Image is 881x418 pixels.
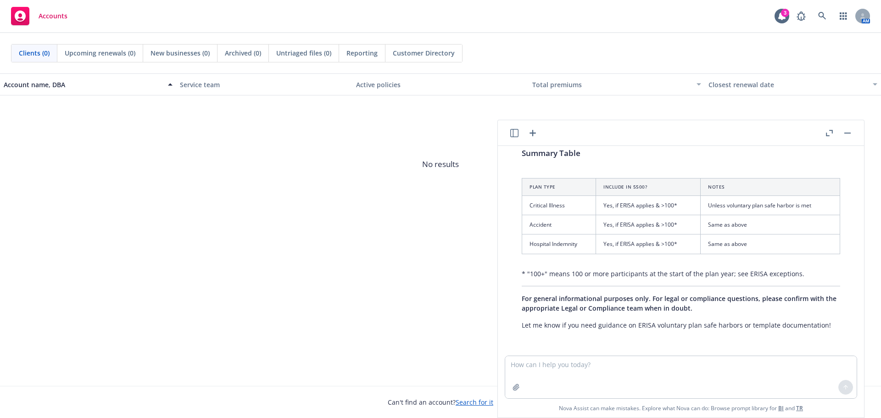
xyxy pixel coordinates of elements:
td: Same as above [701,234,840,254]
span: Reporting [346,48,378,58]
div: Closest renewal date [708,80,867,89]
a: Accounts [7,3,71,29]
button: Service team [176,73,352,95]
td: Yes, if ERISA applies & >100* [596,215,701,234]
div: Service team [180,80,349,89]
p: * "100+" means 100 or more participants at the start of the plan year; see ERISA exceptions. [522,269,840,279]
div: Account name, DBA [4,80,162,89]
th: Plan Type [522,178,596,195]
td: Same as above [701,215,840,234]
div: Total premiums [532,80,691,89]
a: Switch app [834,7,853,25]
a: Report a Bug [792,7,810,25]
button: Total premiums [529,73,705,95]
span: Upcoming renewals (0) [65,48,135,58]
td: Yes, if ERISA applies & >100* [596,196,701,215]
span: For general informational purposes only. For legal or compliance questions, please confirm with t... [522,294,836,312]
div: 3 [781,9,789,17]
td: Critical Illness [522,196,596,215]
span: Summary Table [522,148,580,158]
a: TR [796,404,803,412]
td: Accident [522,215,596,234]
a: Search [813,7,831,25]
p: Let me know if you need guidance on ERISA voluntary plan safe harbors or template documentation! [522,320,840,330]
button: Closest renewal date [705,73,881,95]
span: Nova Assist can make mistakes. Explore what Nova can do: Browse prompt library for and [502,399,860,418]
th: Notes [701,178,840,195]
span: Untriaged files (0) [276,48,331,58]
td: Yes, if ERISA applies & >100* [596,234,701,254]
span: Accounts [39,12,67,20]
button: Active policies [352,73,529,95]
th: Include in 5500? [596,178,701,195]
span: Clients (0) [19,48,50,58]
td: Hospital Indemnity [522,234,596,254]
span: Can't find an account? [388,397,493,407]
a: BI [778,404,784,412]
a: Search for it [456,398,493,407]
td: Unless voluntary plan safe harbor is met [701,196,840,215]
span: Customer Directory [393,48,455,58]
div: Active policies [356,80,525,89]
span: New businesses (0) [151,48,210,58]
span: Archived (0) [225,48,261,58]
